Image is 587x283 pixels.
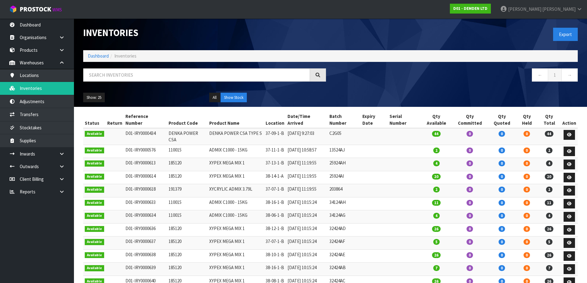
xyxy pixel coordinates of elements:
td: [DATE] 11:19:55 [286,184,328,197]
span: Available [85,187,104,193]
th: Product Code [167,111,208,128]
span: 0 [499,148,505,153]
td: D01-IRY0000618 [124,184,167,197]
span: 0 [467,174,473,180]
td: 38-06-1-B [264,210,286,224]
button: Export [553,28,578,41]
span: 20 [545,174,553,180]
td: [DATE] 11:19:55 [286,171,328,184]
span: 4 [433,160,440,166]
a: 1 [548,68,562,82]
span: 4 [546,213,552,219]
td: D01-IRY0000636 [124,223,167,237]
span: 0 [524,239,530,245]
span: 0 [499,160,505,166]
span: 0 [499,213,505,219]
span: [PERSON_NAME] [508,6,541,12]
span: 0 [499,200,505,206]
span: 4 [546,160,552,166]
td: [DATE] 10:15:24 [286,223,328,237]
span: 0 [467,213,473,219]
th: Reference Number [124,111,167,128]
td: XYPEX MEGA MIX 1 [208,263,264,276]
span: Available [85,200,104,206]
td: ADMIX C1000 - 15KG [208,210,264,224]
input: Search inventories [83,68,310,82]
button: Show Stock [221,93,247,103]
span: 2 [433,148,440,153]
span: Inventories [114,53,137,59]
td: [DATE] 10:15:24 [286,197,328,210]
td: 25924AH [328,158,361,171]
th: Batch Number [328,111,361,128]
td: XYPEX MEGA MIX 1 [208,158,264,171]
th: Serial Number [388,111,421,128]
span: Available [85,265,104,271]
span: Available [85,131,104,137]
span: [PERSON_NAME] [542,6,576,12]
span: 0 [467,252,473,258]
span: Available [85,174,104,180]
td: 38-10-1-B [264,249,286,263]
span: 0 [467,160,473,166]
span: 11 [545,200,553,206]
td: 37-09-1-B [264,128,286,145]
span: 0 [499,174,505,180]
td: D01-IRY0000614 [124,171,167,184]
span: Available [85,213,104,219]
td: ADMIX C1000 - 15KG [208,145,264,158]
nav: Page navigation [335,68,578,83]
span: 44 [545,131,553,137]
span: 2 [433,187,440,192]
span: 0 [499,265,505,271]
span: 5 [433,239,440,245]
strong: D01 - DEMDEN LTD [453,6,487,11]
span: 26 [545,252,553,258]
span: 0 [524,187,530,192]
td: 37-13-1-B [264,158,286,171]
td: 185120 [167,263,208,276]
span: 0 [499,226,505,232]
span: 0 [524,131,530,137]
span: 5 [546,239,552,245]
td: D01-IRY0000434 [124,128,167,145]
td: 203864 [328,184,361,197]
td: 38-14-1-A [264,171,286,184]
td: 38-16-1-B [264,263,286,276]
span: 0 [499,187,505,192]
img: cube-alt.png [9,5,17,13]
span: 20 [432,174,441,180]
span: 0 [467,187,473,192]
th: Location [264,111,286,128]
span: 0 [467,131,473,137]
td: 32424AF [328,237,361,250]
th: Qty Held [516,111,538,128]
th: Date/Time Arrived [286,111,328,128]
small: WMS [52,7,62,13]
span: Available [85,148,104,154]
td: 185120 [167,223,208,237]
td: 185120 [167,158,208,171]
td: XYPEX MEGA MIX 1 [208,249,264,263]
span: 26 [432,226,441,232]
td: D01-IRY0000638 [124,249,167,263]
td: [DATE] 10:15:24 [286,237,328,250]
span: 4 [433,213,440,219]
span: 0 [524,200,530,206]
span: 0 [467,265,473,271]
th: Expiry Date [361,111,388,128]
td: 38-12-1-B [264,223,286,237]
td: D01-IRY0000639 [124,263,167,276]
th: Qty Committed [452,111,488,128]
span: Available [85,160,104,167]
td: 191379 [167,184,208,197]
th: Qty Available [421,111,452,128]
th: Action [561,111,578,128]
span: 0 [467,239,473,245]
td: DENKA POWER CSA TYPE S [208,128,264,145]
a: ← [532,68,548,82]
td: D01-IRY0000576 [124,145,167,158]
td: 185120 [167,237,208,250]
td: DENKA POWER CSA [167,128,208,145]
span: 0 [524,148,530,153]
